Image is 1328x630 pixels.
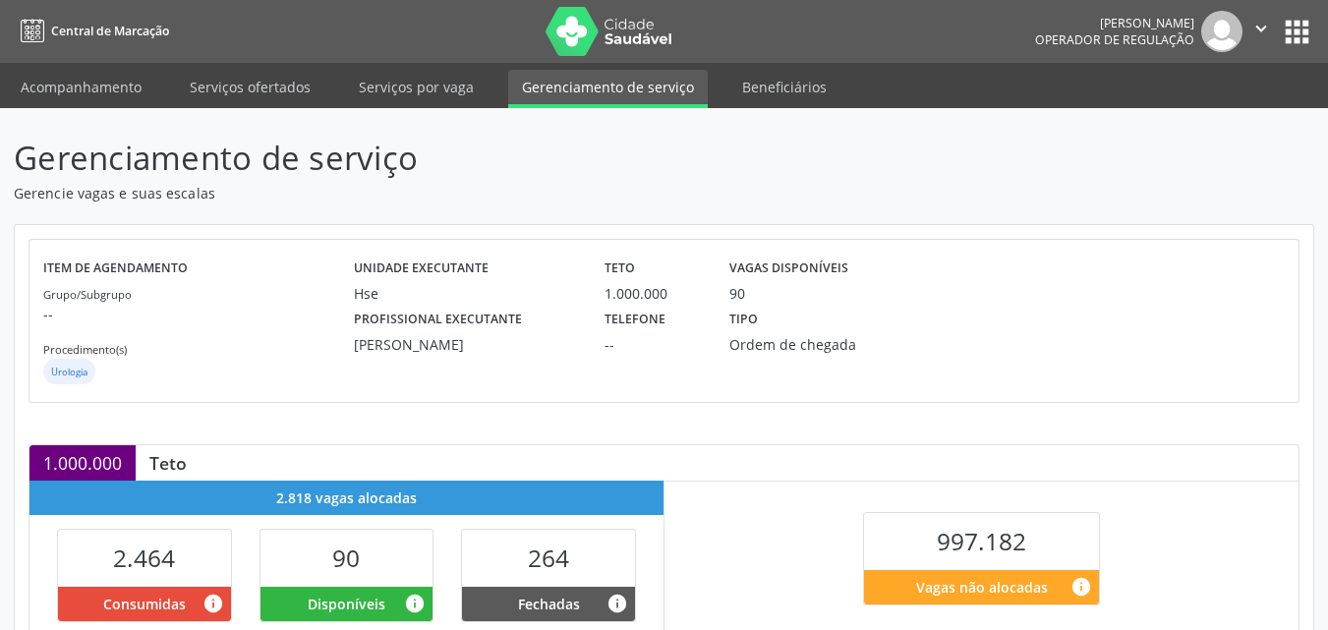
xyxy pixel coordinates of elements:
[729,283,745,304] div: 90
[345,70,488,104] a: Serviços por vaga
[354,304,522,334] label: Profissional executante
[29,481,664,515] div: 2.818 vagas alocadas
[308,594,385,614] span: Disponíveis
[14,183,924,203] p: Gerencie vagas e suas escalas
[43,254,188,284] label: Item de agendamento
[729,304,758,334] label: Tipo
[404,593,426,614] i: Vagas alocadas e sem marcações associadas
[1035,31,1194,48] span: Operador de regulação
[1201,11,1242,52] img: img
[29,445,136,481] div: 1.000.000
[508,70,708,108] a: Gerenciamento de serviço
[916,577,1048,598] span: Vagas não alocadas
[43,304,354,324] p: --
[1242,11,1280,52] button: 
[606,593,628,614] i: Vagas alocadas e sem marcações associadas que tiveram sua disponibilidade fechada
[1280,15,1314,49] button: apps
[729,334,890,355] div: Ordem de chegada
[528,542,569,574] span: 264
[518,594,580,614] span: Fechadas
[14,15,169,47] a: Central de Marcação
[605,304,665,334] label: Telefone
[354,334,577,355] div: [PERSON_NAME]
[1070,576,1092,598] i: Quantidade de vagas restantes do teto de vagas
[1250,18,1272,39] i: 
[202,593,224,614] i: Vagas alocadas que possuem marcações associadas
[43,287,132,302] small: Grupo/Subgrupo
[176,70,324,104] a: Serviços ofertados
[332,542,360,574] span: 90
[937,525,1026,557] span: 997.182
[354,254,489,284] label: Unidade executante
[51,366,87,378] small: Urologia
[605,254,635,284] label: Teto
[136,452,201,474] div: Teto
[729,254,848,284] label: Vagas disponíveis
[605,283,702,304] div: 1.000.000
[103,594,186,614] span: Consumidas
[43,342,127,357] small: Procedimento(s)
[7,70,155,104] a: Acompanhamento
[51,23,169,39] span: Central de Marcação
[728,70,840,104] a: Beneficiários
[605,334,702,355] div: --
[1035,15,1194,31] div: [PERSON_NAME]
[354,283,577,304] div: Hse
[113,542,175,574] span: 2.464
[14,134,924,183] p: Gerenciamento de serviço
